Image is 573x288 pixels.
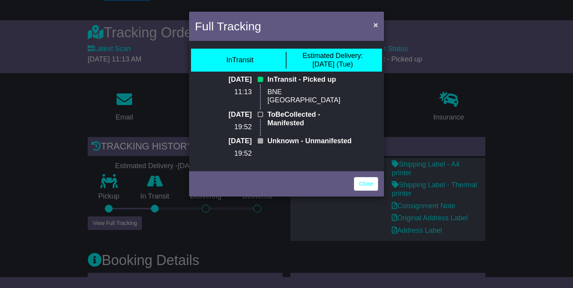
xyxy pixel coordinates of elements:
[267,88,352,105] p: BNE [GEOGRAPHIC_DATA]
[195,18,261,35] h4: Full Tracking
[370,17,382,33] button: Close
[354,177,378,191] a: Close
[302,52,363,60] span: Estimated Delivery:
[221,137,252,146] p: [DATE]
[226,56,253,65] div: InTransit
[221,123,252,132] p: 19:52
[221,149,252,158] p: 19:52
[267,137,352,146] p: Unknown - Unmanifested
[373,20,378,29] span: ×
[221,76,252,84] p: [DATE]
[221,88,252,97] p: 11:13
[302,52,363,68] div: [DATE] (Tue)
[267,76,352,84] p: InTransit - Picked up
[221,111,252,119] p: [DATE]
[267,111,352,127] p: ToBeCollected - Manifested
